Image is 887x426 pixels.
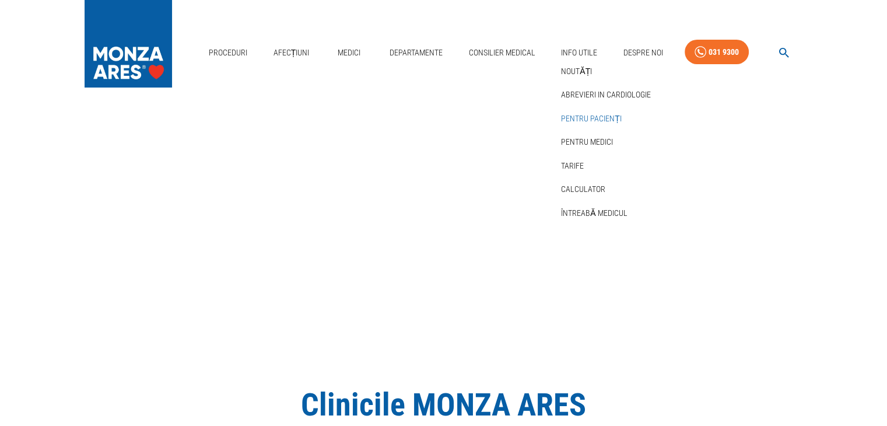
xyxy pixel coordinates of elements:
[556,177,655,201] div: Calculator
[556,41,602,65] a: Info Utile
[559,62,594,81] a: Noutăți
[369,351,380,362] li: slide item 4
[303,277,402,305] a: Află mai mult
[627,117,803,245] div: Premieră națională: Tehnica nou dezvoltată de [PERSON_NAME]
[348,351,359,362] li: slide item 3
[559,204,629,223] a: Întreabă medicul
[559,180,608,199] a: Calculator
[464,41,539,65] a: Consilier Medical
[556,130,655,154] div: Pentru medici
[559,109,624,128] a: Pentru pacienți
[627,273,803,340] span: Premieră medicală la MONZA ARES: Prima utilizare a clipurilor mitrale Pascal
[559,156,586,176] a: Tarife
[327,351,338,362] li: slide item 2
[85,386,803,423] h1: Clinicile MONZA ARES
[619,41,668,65] a: Despre Noi
[556,154,655,178] div: Tarife
[556,83,655,107] div: Abrevieri in cardiologie
[556,107,655,131] div: Pentru pacienți
[685,40,749,65] a: 031 9300
[204,41,252,65] a: Proceduri
[385,41,447,65] a: Departamente
[269,41,314,65] a: Afecțiuni
[556,201,655,225] div: Întreabă medicul
[185,167,521,259] span: Premieră națională în chirurgia cardiacă microinvazivă – Spitalul [GEOGRAPHIC_DATA]
[627,245,803,372] div: Premieră medicală la MONZA ARES: Prima utilizare a clipurilor mitrale Pascal
[556,60,655,225] nav: secondary mailbox folders
[627,154,803,203] span: Premieră națională: Tehnica nou dezvoltată de [PERSON_NAME]
[559,132,615,152] a: Pentru medici
[331,41,368,65] a: Medici
[709,45,739,60] div: 031 9300
[559,85,653,104] a: Abrevieri in cardiologie
[306,351,317,362] li: slide item 1
[390,351,401,362] li: slide item 5
[556,60,655,83] div: Noutăți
